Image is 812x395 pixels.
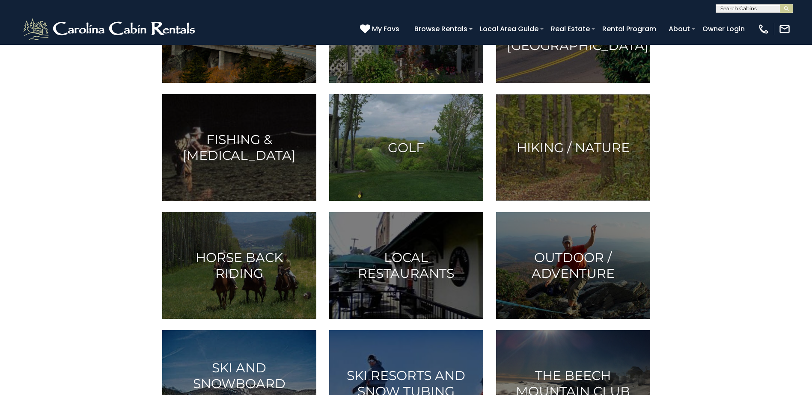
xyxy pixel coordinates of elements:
[21,16,199,42] img: White-1-2.png
[329,212,483,319] a: Local Restaurants
[547,21,594,36] a: Real Estate
[507,140,639,156] h3: Hiking / Nature
[372,24,399,34] span: My Favs
[664,21,694,36] a: About
[162,212,316,319] a: Horse Back Riding
[758,23,770,35] img: phone-regular-white.png
[340,140,473,156] h3: Golf
[410,21,472,36] a: Browse Rentals
[360,24,402,35] a: My Favs
[496,94,650,201] a: Hiking / Nature
[476,21,543,36] a: Local Area Guide
[173,250,306,281] h3: Horse Back Riding
[173,132,306,163] h3: Fishing & [MEDICAL_DATA]
[598,21,660,36] a: Rental Program
[698,21,749,36] a: Owner Login
[507,250,639,281] h3: Outdoor / Adventure
[329,94,483,201] a: Golf
[340,250,473,281] h3: Local Restaurants
[779,23,791,35] img: mail-regular-white.png
[496,212,650,319] a: Outdoor / Adventure
[162,94,316,201] a: Fishing & [MEDICAL_DATA]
